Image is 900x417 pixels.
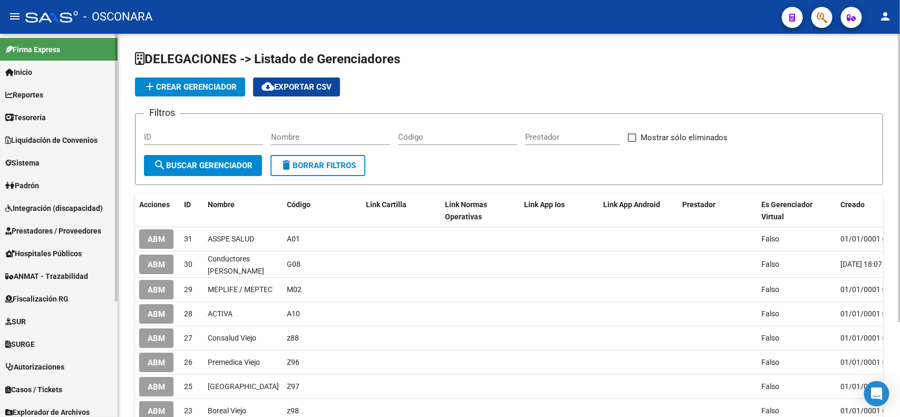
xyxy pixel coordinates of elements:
[678,193,757,228] datatable-header-cell: Prestador
[5,44,60,55] span: Firma Express
[5,270,88,282] span: ANMAT - Trazabilidad
[208,235,254,243] span: ASSPE SALUD
[362,193,441,228] datatable-header-cell: Link Cartilla
[144,155,262,176] button: Buscar Gerenciador
[864,381,889,406] div: Open Intercom Messenger
[148,406,165,416] span: ABM
[520,193,599,228] datatable-header-cell: Link App Ios
[184,382,192,391] span: 25
[139,304,173,324] button: ABM
[366,200,407,209] span: Link Cartilla
[148,382,165,392] span: ABM
[5,202,103,214] span: Integración (discapacidad)
[184,235,192,243] span: 31
[445,200,487,221] span: Link Normas Operativas
[184,406,192,415] span: 23
[757,193,836,228] datatable-header-cell: Es Gerenciador Virtual
[280,161,356,170] span: Borrar Filtros
[761,200,812,221] span: Es Gerenciador Virtual
[148,285,165,295] span: ABM
[840,260,882,268] span: [DATE] 18:07
[287,235,300,243] span: A01
[262,80,274,93] mat-icon: cloud_download
[8,10,21,23] mat-icon: menu
[83,5,152,28] span: - OSCONARA
[153,161,253,170] span: Buscar Gerenciador
[840,200,865,209] span: Creado
[208,382,279,391] span: Parque Viejo
[287,200,311,209] span: Código
[144,105,180,120] h3: Filtros
[761,285,779,294] span: Falso
[287,406,299,415] span: z98
[5,112,46,123] span: Tesorería
[5,384,62,395] span: Casos / Tickets
[208,200,235,209] span: Nombre
[204,193,283,228] datatable-header-cell: Nombre
[761,382,779,391] span: Falso
[761,334,779,342] span: Falso
[139,280,173,299] button: ABM
[180,193,204,228] datatable-header-cell: ID
[139,255,173,274] button: ABM
[184,285,192,294] span: 29
[5,180,39,191] span: Padrón
[139,377,173,396] button: ABM
[208,255,264,275] span: Conductores Navales Rawson
[184,334,192,342] span: 27
[184,200,191,209] span: ID
[208,309,233,318] span: ACTIVA
[148,334,165,343] span: ABM
[208,358,260,366] span: Premedica Viejo
[682,200,715,209] span: Prestador
[153,159,166,171] mat-icon: search
[208,406,246,415] span: Boreal Viejo
[148,260,165,269] span: ABM
[184,260,192,268] span: 30
[287,382,299,391] span: Z97
[287,260,301,268] span: G08
[287,334,299,342] span: z88
[761,309,779,318] span: Falso
[208,285,273,294] span: MEPLIFE / MEPTEC
[283,193,362,228] datatable-header-cell: Código
[253,77,340,96] button: Exportar CSV
[287,358,299,366] span: Z96
[5,225,101,237] span: Prestadores / Proveedores
[139,353,173,372] button: ABM
[287,309,300,318] span: A10
[148,358,165,367] span: ABM
[441,193,520,228] datatable-header-cell: Link Normas Operativas
[184,309,192,318] span: 28
[5,361,64,373] span: Autorizaciones
[599,193,678,228] datatable-header-cell: Link App Android
[5,248,82,259] span: Hospitales Públicos
[5,134,98,146] span: Liquidación de Convenios
[135,193,180,228] datatable-header-cell: Acciones
[262,82,332,92] span: Exportar CSV
[879,10,892,23] mat-icon: person
[5,338,35,350] span: SURGE
[603,200,660,209] span: Link App Android
[287,285,302,294] span: M02
[5,157,40,169] span: Sistema
[761,358,779,366] span: Falso
[524,200,565,209] span: Link App Ios
[761,406,779,415] span: Falso
[761,260,779,268] span: Falso
[139,229,173,249] button: ABM
[135,77,245,96] button: Crear Gerenciador
[270,155,365,176] button: Borrar Filtros
[148,235,165,244] span: ABM
[208,334,256,342] span: Consalud Viejo
[761,235,779,243] span: Falso
[5,316,26,327] span: SUR
[148,309,165,319] span: ABM
[139,328,173,348] button: ABM
[143,82,237,92] span: Crear Gerenciador
[184,358,192,366] span: 26
[139,200,170,209] span: Acciones
[143,80,156,93] mat-icon: add
[5,66,32,78] span: Inicio
[5,293,69,305] span: Fiscalización RG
